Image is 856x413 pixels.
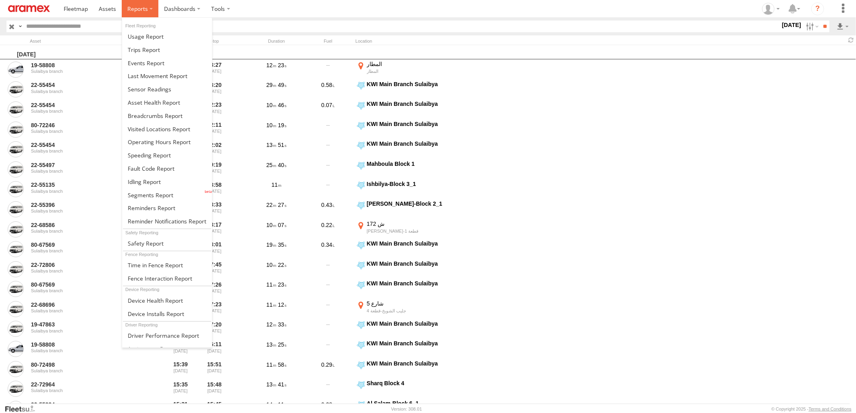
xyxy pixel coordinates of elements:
div: ش 172 [367,220,455,227]
span: 33 [278,321,287,328]
div: 18:58 [DATE] [199,180,230,199]
a: Sensor Readings [122,83,212,96]
a: Idling Report [122,175,212,188]
a: Trips Report [122,43,212,56]
a: Fault Code Report [122,162,212,175]
span: 19 [266,242,276,248]
div: KWI Main Branch Sulaibya [367,81,455,88]
span: 12 [278,301,287,308]
a: Visit our Website [4,405,42,413]
a: Asset Health Report [122,96,212,109]
div: 17:20 [DATE] [199,320,230,339]
a: Assignment Report [122,342,212,355]
a: Time in Fences Report [122,258,212,272]
a: Device Health Report [122,294,212,307]
span: 23 [278,62,287,68]
label: Search Filter Options [803,21,820,32]
a: 22-55454 [31,101,141,109]
div: 17:26 [DATE] [199,280,230,298]
div: Sulaibya branch [31,89,141,94]
div: 0.34 [304,240,352,258]
label: Click to View Event Location [355,160,456,179]
div: 19:19 [DATE] [199,160,230,179]
label: Click to View Event Location [355,360,456,378]
span: 11 [266,301,276,308]
a: 22-68586 [31,221,141,229]
img: aramex-logo.svg [8,5,50,12]
span: 22 [266,202,276,208]
div: شارع 5 [367,300,455,307]
a: Usage Report [122,30,212,43]
a: Service Reminder Notifications Report [122,215,212,228]
div: جليب الشويخ-قطعة 4 [367,308,455,314]
div: KWI Main Branch Sulaibya [367,140,455,147]
div: 22:23 [DATE] [199,100,230,119]
span: 27 [278,202,287,208]
div: 17:45 [DATE] [199,260,230,279]
label: Click to View Event Location [355,140,456,159]
a: Terms and Conditions [809,407,852,411]
a: 22-55454 [31,141,141,149]
span: 07 [278,222,287,228]
a: 22-72964 [31,381,141,388]
label: Click to View Event Location [355,320,456,339]
div: [PERSON_NAME]-قطعة 1 [367,228,455,234]
div: Entered prior to selected date range [165,380,196,398]
div: 18:33 [DATE] [199,200,230,219]
div: 18:01 [DATE] [199,240,230,258]
div: Mahboula Block 1 [367,160,455,167]
span: 13 [266,142,276,148]
div: KWI Main Branch Sulaibya [367,360,455,367]
label: Click to View Event Location [355,180,456,199]
label: Click to View Event Location [355,240,456,258]
span: 40 [278,162,287,168]
a: 22-68696 [31,301,141,308]
label: Click to View Event Location [355,100,456,119]
span: 41 [278,381,287,388]
a: Segments Report [122,188,212,202]
span: 25 [278,341,287,348]
span: 51 [278,142,287,148]
span: 10 [266,102,276,108]
span: 22 [278,262,287,268]
div: KWI Main Branch Sulaibya [367,260,455,267]
div: 18:17 [DATE] [199,220,230,239]
div: 0.29 [304,360,352,378]
div: KWI Main Branch Sulaibya [367,340,455,347]
div: KWI Main Branch Sulaibya [367,240,455,247]
a: 22-55454 [31,81,141,89]
label: Click to View Event Location [355,120,456,139]
span: 13 [266,381,276,388]
span: 13 [266,341,276,348]
a: 22-72806 [31,261,141,268]
div: KWI Main Branch Sulaibya [367,280,455,287]
a: 22-55497 [31,161,141,169]
span: 25 [266,162,276,168]
label: Click to View Event Location [355,280,456,298]
div: Sulaibya branch [31,69,141,74]
div: Entered prior to selected date range [165,340,196,358]
div: Sulaibya branch [31,268,141,273]
label: Click to View Event Location [355,380,456,398]
div: Sulaibya branch [31,229,141,233]
label: Click to View Event Location [355,200,456,219]
a: 19-58808 [31,62,141,69]
span: 12 [266,62,276,68]
div: 15:48 [DATE] [199,380,230,398]
a: Asset Operating Hours Report [122,135,212,149]
div: Sulaibya branch [31,368,141,373]
div: Gabriel Liwang [759,3,783,15]
div: Sulaibya branch [31,209,141,213]
a: 19-58808 [31,341,141,348]
span: 12 [266,321,276,328]
div: 23:27 [DATE] [199,60,230,79]
div: المطار [367,60,455,68]
span: 14 [266,401,276,408]
div: 22:02 [DATE] [199,140,230,159]
a: Driver Performance Report [122,329,212,342]
a: 80-67569 [31,241,141,248]
span: 19 [278,122,287,128]
a: Breadcrumbs Report [122,109,212,122]
div: Al Salam-Block 6_1 [367,400,455,407]
a: Last Movement Report [122,69,212,83]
